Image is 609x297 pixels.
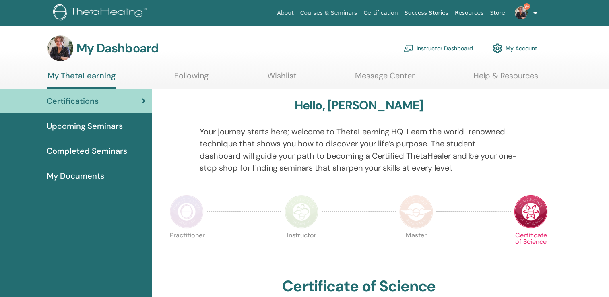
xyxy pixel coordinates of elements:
[297,6,361,21] a: Courses & Seminars
[170,232,204,266] p: Practitioner
[200,126,518,174] p: Your journey starts here; welcome to ThetaLearning HQ. Learn the world-renowned technique that sh...
[47,95,99,107] span: Certifications
[282,277,436,296] h2: Certificate of Science
[399,195,433,229] img: Master
[174,71,209,87] a: Following
[53,4,149,22] img: logo.png
[487,6,508,21] a: Store
[76,41,159,56] h3: My Dashboard
[493,39,537,57] a: My Account
[514,195,548,229] img: Certificate of Science
[401,6,452,21] a: Success Stories
[473,71,538,87] a: Help & Resources
[452,6,487,21] a: Resources
[267,71,297,87] a: Wishlist
[360,6,401,21] a: Certification
[47,120,123,132] span: Upcoming Seminars
[493,41,502,55] img: cog.svg
[404,45,413,52] img: chalkboard-teacher.svg
[514,232,548,266] p: Certificate of Science
[515,6,528,19] img: default.jpg
[355,71,415,87] a: Message Center
[170,195,204,229] img: Practitioner
[47,35,73,61] img: default.jpg
[47,145,127,157] span: Completed Seminars
[404,39,473,57] a: Instructor Dashboard
[285,195,318,229] img: Instructor
[399,232,433,266] p: Master
[47,71,116,89] a: My ThetaLearning
[524,3,530,10] span: 9+
[285,232,318,266] p: Instructor
[274,6,297,21] a: About
[47,170,104,182] span: My Documents
[295,98,423,113] h3: Hello, [PERSON_NAME]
